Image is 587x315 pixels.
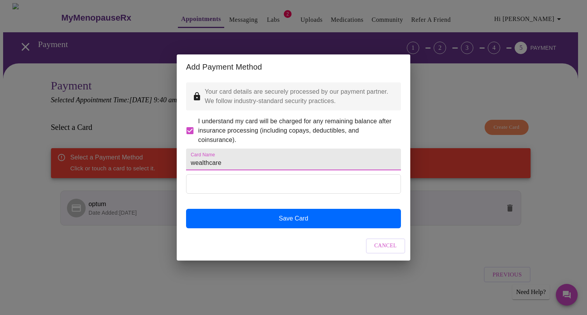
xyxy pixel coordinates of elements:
[186,61,401,73] h2: Add Payment Method
[205,87,395,106] p: Your card details are securely processed by our payment partner. We follow industry-standard secu...
[374,241,397,251] span: Cancel
[186,175,401,193] iframe: Secure Credit Card Form
[186,209,401,228] button: Save Card
[198,117,395,145] span: I understand my card will be charged for any remaining balance after insurance processing (includ...
[366,238,406,254] button: Cancel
